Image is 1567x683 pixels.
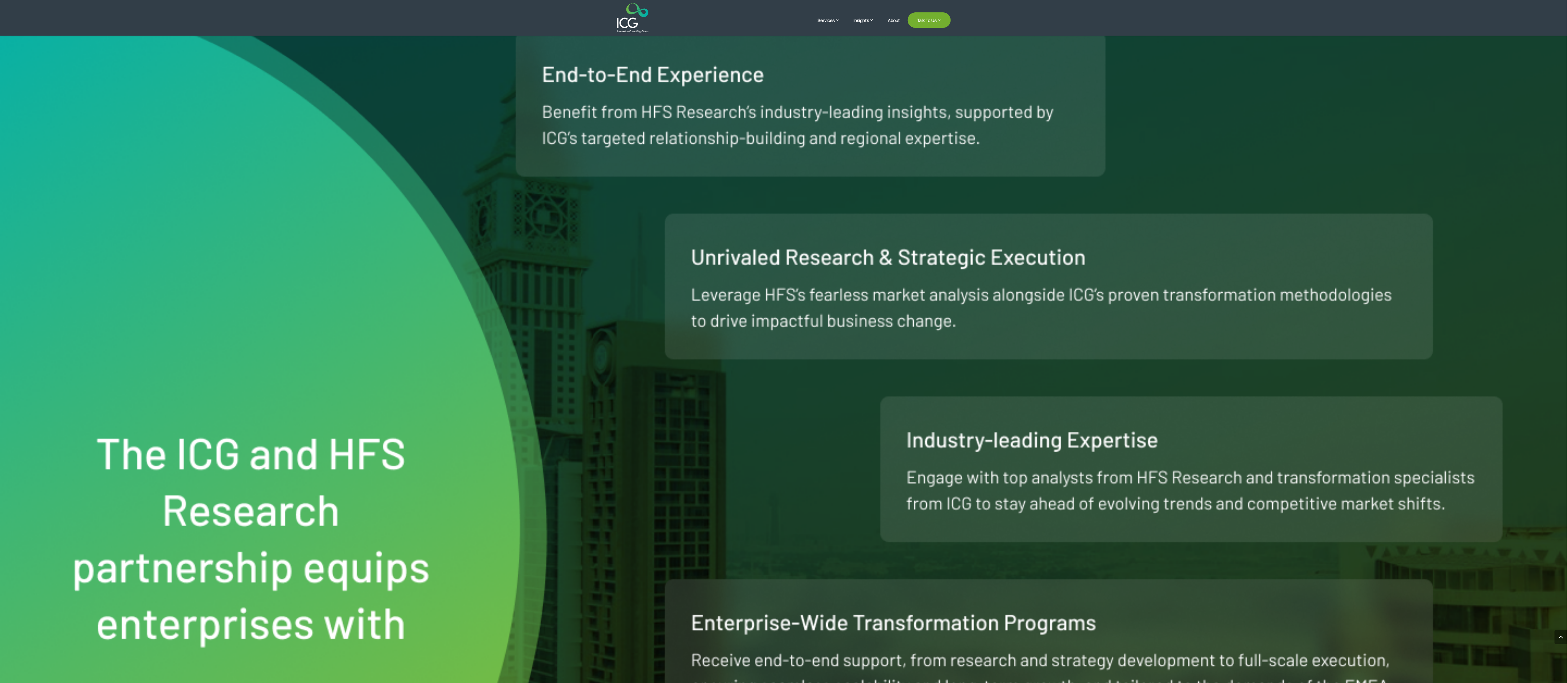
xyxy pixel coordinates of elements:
[888,18,900,33] a: About
[617,3,648,33] img: ICG
[854,17,880,33] a: Insights
[818,17,846,33] a: Services
[908,12,951,28] a: Talk To Us
[1536,653,1567,683] iframe: Chat Widget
